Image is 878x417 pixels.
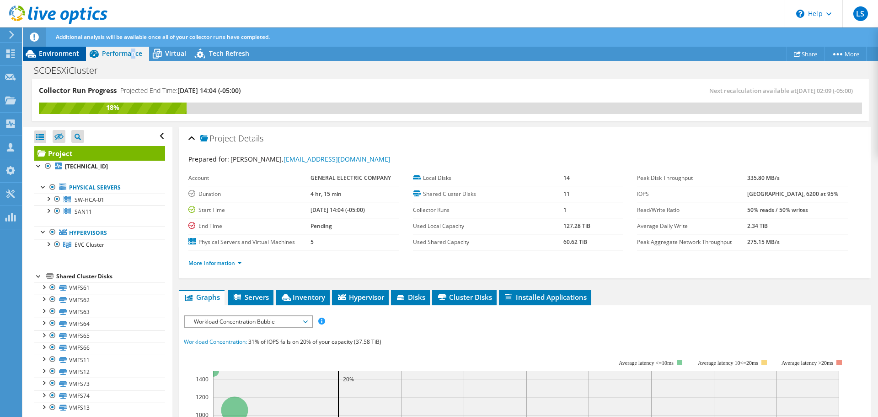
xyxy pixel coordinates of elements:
[34,282,165,294] a: VMFS61
[75,196,104,204] span: SW-HCA-01
[337,292,384,302] span: Hypervisor
[284,155,391,163] a: [EMAIL_ADDRESS][DOMAIN_NAME]
[65,162,108,170] b: [TECHNICAL_ID]
[503,292,587,302] span: Installed Applications
[796,10,804,18] svg: \n
[34,330,165,342] a: VMFS65
[34,366,165,378] a: VMFS12
[619,360,674,366] tspan: Average latency <=10ms
[34,378,165,390] a: VMFS73
[747,174,780,182] b: 335.80 MB/s
[563,206,567,214] b: 1
[34,227,165,238] a: Hypervisors
[698,360,758,366] tspan: Average latency 10<=20ms
[437,292,492,302] span: Cluster Disks
[637,190,747,199] label: IOPS
[120,86,241,96] h4: Projected End Time:
[311,174,391,182] b: GENERAL ELECTRIC COMPANY
[184,292,220,302] span: Graphs
[39,103,187,113] div: 18%
[189,316,307,327] span: Workload Concentration Bubble
[34,354,165,366] a: VMFS11
[102,49,142,58] span: Performance
[56,33,270,41] span: Additional analysis will be available once all of your collector runs have completed.
[230,155,391,163] span: [PERSON_NAME],
[747,238,780,246] b: 275.15 MB/s
[413,222,563,231] label: Used Local Capacity
[637,238,747,247] label: Peak Aggregate Network Throughput
[747,222,768,230] b: 2.34 TiB
[343,375,354,383] text: 20%
[563,174,570,182] b: 14
[34,146,165,161] a: Project
[196,375,209,383] text: 1400
[853,6,868,21] span: LS
[56,271,165,282] div: Shared Cluster Disks
[709,87,857,95] span: Next recalculation available at
[563,222,590,230] b: 127.28 TiB
[188,259,242,267] a: More Information
[188,190,311,199] label: Duration
[280,292,325,302] span: Inventory
[184,338,247,346] span: Workload Concentration:
[200,134,236,143] span: Project
[232,292,269,302] span: Servers
[39,49,79,58] span: Environment
[311,238,314,246] b: 5
[34,306,165,318] a: VMFS63
[782,360,833,366] text: Average latency >20ms
[413,190,563,199] label: Shared Cluster Disks
[188,238,311,247] label: Physical Servers and Virtual Machines
[177,86,241,95] span: [DATE] 14:04 (-05:00)
[413,173,563,183] label: Local Disks
[311,222,332,230] b: Pending
[34,390,165,402] a: VMFS74
[824,47,867,61] a: More
[34,342,165,354] a: VMFS66
[797,87,853,95] span: [DATE] 02:09 (-05:00)
[196,393,209,401] text: 1200
[238,133,263,144] span: Details
[413,206,563,215] label: Collector Runs
[637,206,747,215] label: Read/Write Ratio
[165,49,186,58] span: Virtual
[637,222,747,231] label: Average Daily Write
[30,65,112,76] h1: SCOESXiCluster
[34,239,165,251] a: EVC Cluster
[75,241,104,249] span: EVC Cluster
[311,190,342,198] b: 4 hr, 15 min
[563,190,570,198] b: 11
[563,238,587,246] b: 60.62 TiB
[75,208,92,216] span: SAN11
[34,194,165,206] a: SW-HCA-01
[209,49,249,58] span: Tech Refresh
[34,318,165,330] a: VMFS64
[34,182,165,194] a: Physical Servers
[747,190,838,198] b: [GEOGRAPHIC_DATA], 6200 at 95%
[396,292,425,302] span: Disks
[188,222,311,231] label: End Time
[34,294,165,306] a: VMFS62
[188,173,311,183] label: Account
[248,338,381,346] span: 31% of IOPS falls on 20% of your capacity (37.58 TiB)
[413,238,563,247] label: Used Shared Capacity
[188,206,311,215] label: Start Time
[34,402,165,414] a: VMFS13
[311,206,365,214] b: [DATE] 14:04 (-05:00)
[188,155,229,163] label: Prepared for:
[787,47,824,61] a: Share
[637,173,747,183] label: Peak Disk Throughput
[747,206,808,214] b: 50% reads / 50% writes
[34,206,165,217] a: SAN11
[34,161,165,173] a: [TECHNICAL_ID]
